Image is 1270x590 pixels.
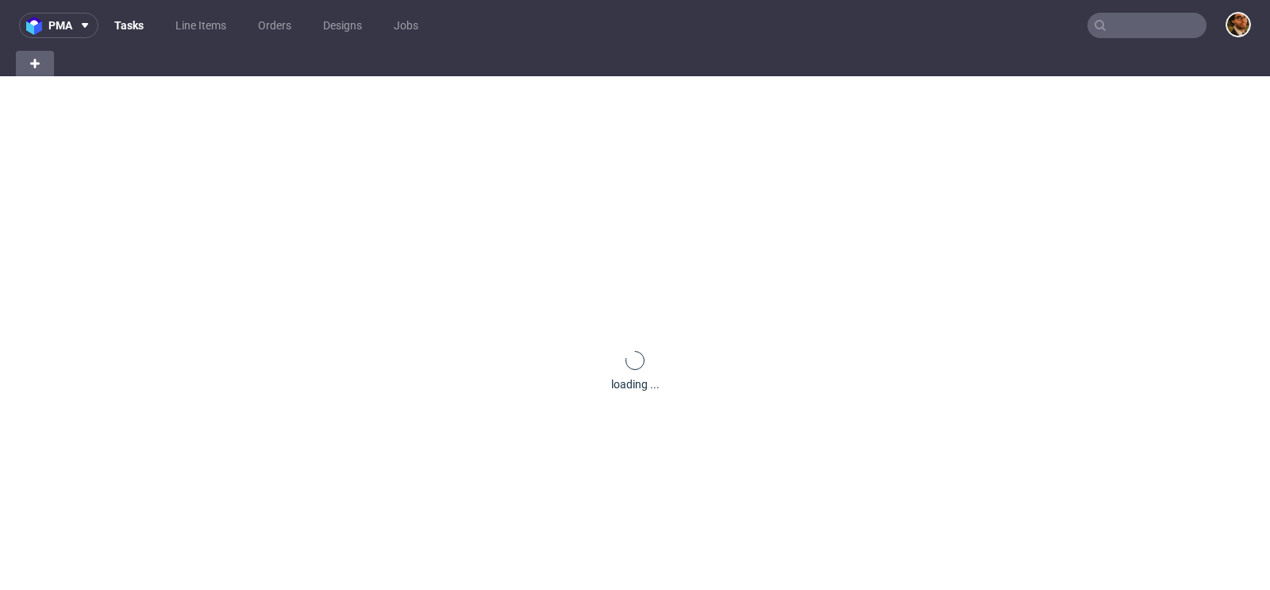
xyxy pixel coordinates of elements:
a: Orders [248,13,301,38]
a: Designs [314,13,371,38]
img: logo [26,17,48,35]
a: Jobs [384,13,428,38]
img: Matteo Corsico [1227,13,1249,36]
a: Line Items [166,13,236,38]
span: pma [48,20,72,31]
button: pma [19,13,98,38]
a: Tasks [105,13,153,38]
div: loading ... [611,376,660,392]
